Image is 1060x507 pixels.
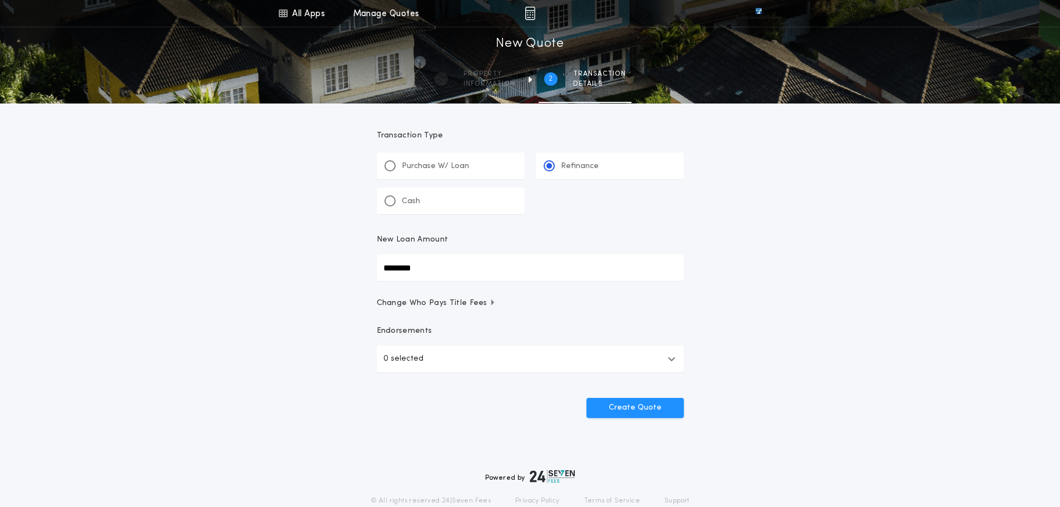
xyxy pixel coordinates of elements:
[402,196,420,207] p: Cash
[664,496,689,505] a: Support
[377,234,448,245] p: New Loan Amount
[464,80,515,88] span: information
[735,8,782,19] img: vs-icon
[549,75,553,83] h2: 2
[402,161,469,172] p: Purchase W/ Loan
[464,70,515,78] span: Property
[573,70,626,78] span: Transaction
[485,470,575,483] div: Powered by
[371,496,491,505] p: © All rights reserved. 24|Seven Fees
[377,326,684,337] p: Endorsements
[383,352,423,366] p: 0 selected
[377,298,496,309] span: Change Who Pays Title Fees
[530,470,575,483] img: logo
[561,161,599,172] p: Refinance
[515,496,560,505] a: Privacy Policy
[377,346,684,372] button: 0 selected
[584,496,640,505] a: Terms of Service
[586,398,684,418] button: Create Quote
[496,35,564,53] h1: New Quote
[573,80,626,88] span: details
[377,130,684,141] p: Transaction Type
[377,254,684,281] input: New Loan Amount
[525,7,535,20] img: img
[377,298,684,309] button: Change Who Pays Title Fees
